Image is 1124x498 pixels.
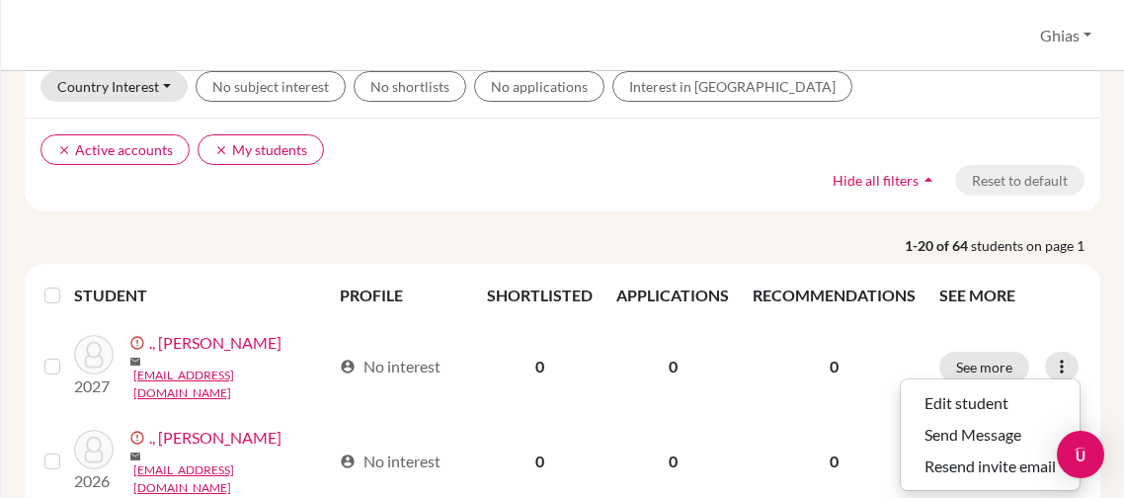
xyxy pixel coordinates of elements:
[214,143,228,157] i: clear
[129,356,141,368] span: mail
[604,272,741,319] th: APPLICATIONS
[149,331,281,355] a: ., [PERSON_NAME]
[129,451,141,462] span: mail
[196,71,346,102] button: No subject interest
[340,450,441,473] div: No interest
[833,172,919,189] span: Hide all filters
[612,71,852,102] button: Interest in [GEOGRAPHIC_DATA]
[57,143,71,157] i: clear
[74,272,328,319] th: STUDENT
[198,134,324,165] button: clearMy students
[474,71,604,102] button: No applications
[816,165,955,196] button: Hide all filtersarrow_drop_up
[40,71,188,102] button: Country Interest
[340,454,356,469] span: account_circle
[129,335,149,351] span: error_outline
[149,426,281,450] a: ., [PERSON_NAME]
[901,387,1080,419] button: Edit student
[354,71,466,102] button: No shortlists
[74,469,114,493] p: 2026
[1057,431,1104,478] div: Open Intercom Messenger
[40,134,190,165] button: clearActive accounts
[340,355,441,378] div: No interest
[475,319,604,414] td: 0
[939,352,1029,382] button: See more
[753,355,916,378] p: 0
[328,272,475,319] th: PROFILE
[340,359,356,374] span: account_circle
[919,170,938,190] i: arrow_drop_up
[905,235,971,256] strong: 1-20 of 64
[1031,17,1100,54] button: Ghias
[971,235,1100,256] span: students on page 1
[927,272,1092,319] th: SEE MORE
[741,272,927,319] th: RECOMMENDATIONS
[74,335,114,374] img: ., Dilawaiz
[133,367,331,402] a: [EMAIL_ADDRESS][DOMAIN_NAME]
[74,374,114,398] p: 2027
[604,319,741,414] td: 0
[753,450,916,473] p: 0
[133,461,331,497] a: [EMAIL_ADDRESS][DOMAIN_NAME]
[901,419,1080,451] button: Send Message
[129,430,149,446] span: error_outline
[475,272,604,319] th: SHORTLISTED
[74,430,114,469] img: ., Samiya
[955,165,1084,196] button: Reset to default
[901,451,1080,482] button: Resend invite email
